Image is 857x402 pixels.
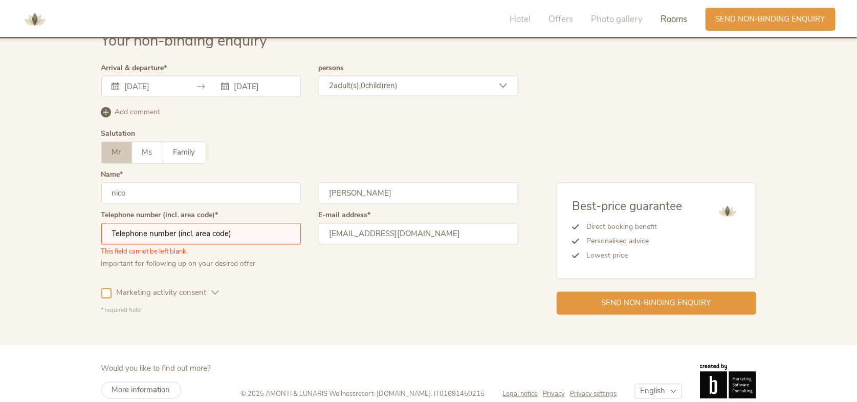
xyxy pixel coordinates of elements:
[700,364,756,399] img: Brandnamic GmbH | Leading Hospitality Solutions
[115,108,161,118] span: Add comment
[374,390,377,399] span: -
[661,13,688,25] span: Rooms
[510,13,531,25] span: Hotel
[591,13,643,25] span: Photo gallery
[101,382,181,399] a: More information
[101,131,136,138] div: Salutation
[573,199,683,215] span: Best-price guarantee
[173,147,195,158] span: Family
[715,199,740,224] img: AMONTI & LUNARIS Wellnessresort
[543,390,570,399] a: Privacy
[112,385,170,395] span: More information
[112,288,212,299] span: Marketing activity consent
[19,15,50,23] a: AMONTI & LUNARIS Wellnessresort
[503,390,538,399] span: Legal notice
[101,172,123,179] label: Name
[503,390,543,399] a: Legal notice
[241,390,374,399] span: © 2025 AMONTI & LUNARIS Wellnessresort
[570,390,617,399] a: Privacy settings
[329,80,334,91] span: 2
[101,223,301,245] input: Telephone number (incl. area code)
[580,249,683,263] li: Lowest price
[19,4,50,35] img: AMONTI & LUNARIS Wellnessresort
[122,81,181,92] input: Arrival
[319,65,344,72] label: persons
[319,212,371,219] label: E-mail address
[580,220,683,235] li: Direct booking benefit
[101,306,518,315] div: * required field
[112,147,121,158] span: Mr
[319,183,518,204] input: Surname
[101,257,301,269] div: Important for following up on your desired offer
[101,65,167,72] label: Arrival & departure
[101,212,218,219] label: Telephone number (incl. area code)
[101,245,188,257] span: This field cannot be left blank.
[334,80,361,91] span: adult(s),
[101,364,211,374] span: Would you like to find out more?
[602,298,711,309] span: Send non-binding enquiry
[377,390,485,399] span: [DOMAIN_NAME]. IT01691450215
[361,80,366,91] span: 0
[366,80,398,91] span: child(ren)
[580,235,683,249] li: Personalised advice
[319,223,518,245] input: E-mail address
[543,390,565,399] span: Privacy
[549,13,574,25] span: Offers
[101,31,268,51] span: Your non-binding enquiry
[232,81,290,92] input: Departure
[101,183,301,204] input: Firstname
[142,147,152,158] span: Ms
[716,14,825,25] span: Send non-binding enquiry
